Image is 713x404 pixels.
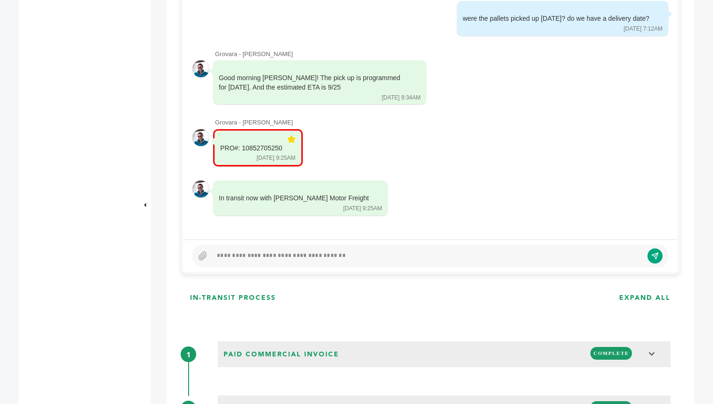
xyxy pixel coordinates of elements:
div: Grovara - [PERSON_NAME] [215,118,668,127]
div: Grovara - [PERSON_NAME] [215,50,668,58]
div: In transit now with [PERSON_NAME] Motor Freight [219,194,369,203]
div: [DATE] 9:25AM [343,205,382,213]
div: [DATE] 7:12AM [624,25,663,33]
span: COMPLETE [590,347,632,360]
h3: EXPAND ALL [619,293,671,303]
div: [DATE] 9:34AM [382,94,421,102]
div: [DATE] 9:25AM [257,154,295,162]
div: PRO#: 10852705250 [220,144,282,153]
h3: IN-TRANSIT PROCESS [190,293,276,303]
div: Good morning [PERSON_NAME]! The pick up is programmed for [DATE]. And the estimated ETA is 9/25 [219,74,407,92]
div: were the pallets picked up [DATE]? do we have a delivery date? [463,14,649,24]
span: Paid Commercial Invoice [221,347,342,362]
